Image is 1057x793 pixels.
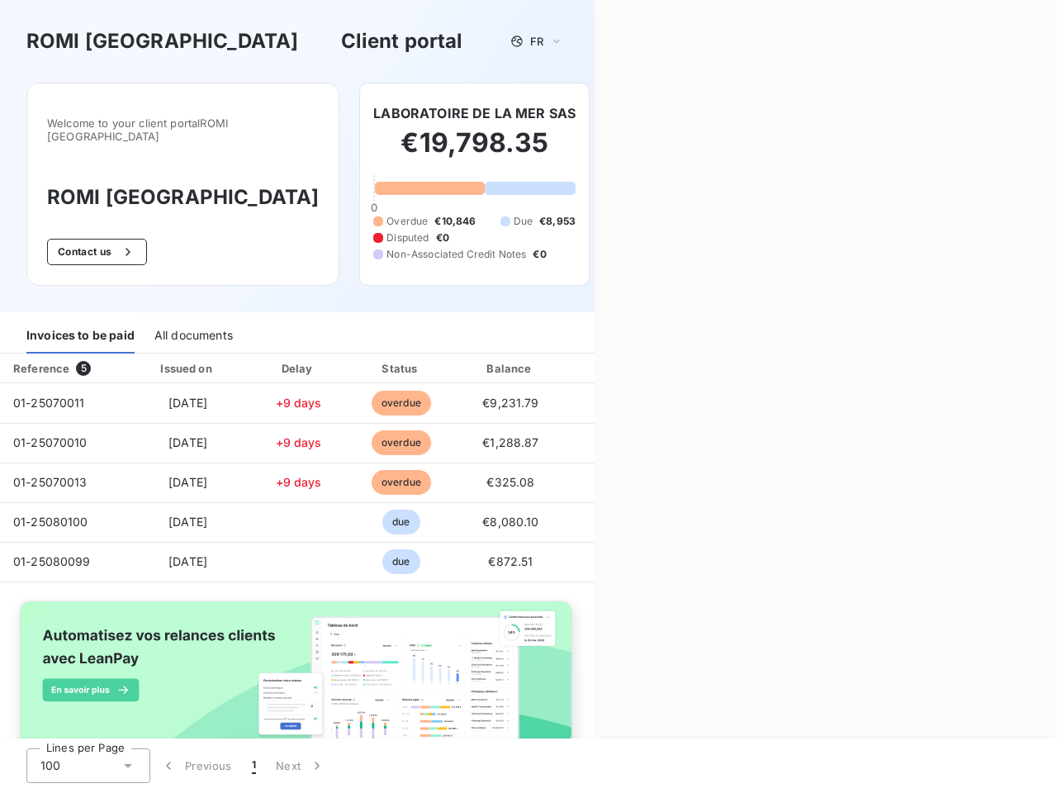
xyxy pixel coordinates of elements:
[13,475,88,489] span: 01-25070013
[486,475,534,489] span: €325.08
[13,435,88,449] span: 01-25070010
[76,361,91,376] span: 5
[47,183,319,212] h3: ROMI [GEOGRAPHIC_DATA]
[514,214,533,229] span: Due
[150,748,242,783] button: Previous
[457,360,564,377] div: Balance
[13,396,85,410] span: 01-25070011
[372,470,431,495] span: overdue
[13,515,88,529] span: 01-25080100
[488,554,533,568] span: €872.51
[47,239,147,265] button: Contact us
[482,515,538,529] span: €8,080.10
[266,748,335,783] button: Next
[252,757,256,774] span: 1
[436,230,449,245] span: €0
[7,592,588,769] img: banner
[13,362,69,375] div: Reference
[130,360,244,377] div: Issued on
[242,748,266,783] button: 1
[571,360,654,377] div: PDF
[373,103,576,123] h6: LABORATOIRE DE LA MER SAS
[386,230,429,245] span: Disputed
[372,430,431,455] span: overdue
[276,475,322,489] span: +9 days
[276,396,322,410] span: +9 days
[168,554,207,568] span: [DATE]
[168,435,207,449] span: [DATE]
[168,515,207,529] span: [DATE]
[530,35,543,48] span: FR
[13,554,91,568] span: 01-25080099
[434,214,476,229] span: €10,846
[276,435,322,449] span: +9 days
[26,26,298,56] h3: ROMI [GEOGRAPHIC_DATA]
[26,319,135,354] div: Invoices to be paid
[168,475,207,489] span: [DATE]
[168,396,207,410] span: [DATE]
[341,26,463,56] h3: Client portal
[371,201,377,214] span: 0
[386,214,428,229] span: Overdue
[154,319,233,354] div: All documents
[47,116,319,143] span: Welcome to your client portal ROMI [GEOGRAPHIC_DATA]
[386,247,526,262] span: Non-Associated Credit Notes
[373,126,576,176] h2: €19,798.35
[482,435,538,449] span: €1,288.87
[533,247,546,262] span: €0
[539,214,576,229] span: €8,953
[382,549,419,574] span: due
[372,391,431,415] span: overdue
[382,510,419,534] span: due
[352,360,450,377] div: Status
[482,396,538,410] span: €9,231.79
[252,360,346,377] div: Delay
[40,757,60,774] span: 100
